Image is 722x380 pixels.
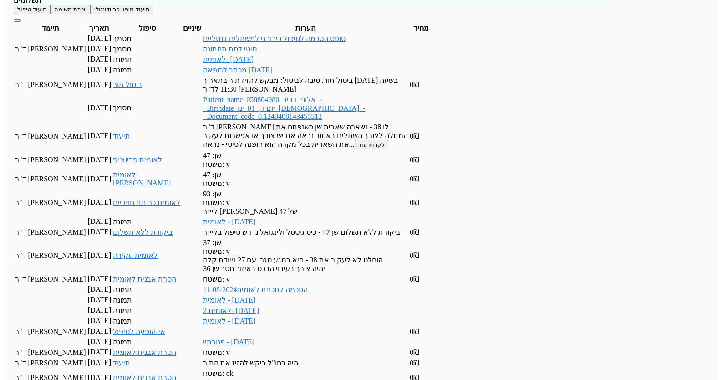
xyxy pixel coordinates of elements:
span: [DATE] [88,55,112,63]
a: לאומית- [DATE] [203,56,254,63]
a: מכתב לרופאה [DATE] [203,66,272,74]
span: [DATE] [88,156,112,164]
a: ביטול תור [113,81,142,88]
div: ד"ר [PERSON_NAME] [15,45,86,53]
span: לקרוא עוד [358,141,385,148]
span: [DATE] [88,217,112,225]
span: [DATE] [88,275,112,282]
div: ד"ר [PERSON_NAME] [15,80,86,89]
div: ד"ר [PERSON_NAME] [15,251,86,260]
a: לאומית - [DATE] [203,218,255,226]
span: משטח: v [203,349,229,356]
span: 0₪ [410,81,419,88]
span: [DATE] [88,306,112,314]
th: הערות [203,23,408,33]
span: תיעוד מיפוי פריודונטלי [94,6,149,13]
span: [DATE] [88,252,112,259]
div: ד"ר [PERSON_NAME] [15,348,86,357]
span: 0₪ [410,349,419,356]
a: לאומית עקירה [113,252,158,259]
a: לאומית - [DATE] [203,296,255,304]
span: שן: 47 משטח: v [203,171,229,187]
span: 0₪ [410,156,419,164]
span: [DATE] [88,34,112,42]
span: [DATE] [88,338,112,345]
button: תיעוד מיפוי פריודונטלי [91,5,153,14]
span: [DATE] [88,228,112,236]
a: Patient_name_058804980_אלוני_דביר_-_Birthdate_יום ד,_01_ינו_[DEMOGRAPHIC_DATA]_-_Document_code_0.... [203,96,365,120]
span: מסמך [113,104,132,112]
span: [DATE] [88,81,112,88]
button: יצירת משימה [51,5,91,14]
span: [DATE] [88,327,112,335]
span: [DATE] [88,348,112,356]
span: תמונה [113,307,132,314]
span: [DATE] [88,66,112,73]
span: שן: 93 משטח: v לייזר [PERSON_NAME] של 47 [203,190,297,215]
a: לאומית 2- [DATE] [203,307,259,314]
a: לאומית כריתת חניכיים [113,199,180,206]
a: הסרת אבנית לאומית [113,275,176,283]
th: שיניים [183,23,202,33]
th: תאריך [87,23,112,33]
span: שן: 47 משטח: v [203,152,229,168]
div: ד"ר [PERSON_NAME] [15,228,86,236]
a: ביקורת ללא תשלום [113,228,173,236]
span: מסמך [113,45,132,53]
span: תמונה [113,66,132,74]
th: טיפול [112,23,182,33]
span: תמונה [113,286,132,293]
span: [DATE] [88,198,112,206]
span: תמונה [113,317,132,325]
span: משטח: v [203,275,229,283]
span: [DATE] [88,359,112,366]
span: יצירת משימה [54,6,87,13]
span: תיעוד טיפול [17,6,47,13]
span: [DATE] [88,317,112,324]
span: [DATE] [88,132,112,139]
button: תיעוד טיפול [14,5,51,14]
th: מחיר [409,23,433,33]
span: 0₪ [410,228,419,236]
button: לקרוא עוד [355,140,389,149]
span: תמונה [113,218,132,226]
span: תמונה [113,338,132,346]
span: מסמך [113,35,132,42]
a: לאומית [PERSON_NAME] [113,171,171,187]
span: שן: 37 משטח: v הוחלט לא לעקור את 38 - היא במגע סגרי עם 27 נייודת קלה יהיה צורך בעיבוי הרכס באיזור... [203,239,382,272]
span: 0₪ [410,359,419,367]
a: פנורמיי - [DATE] [203,338,254,346]
div: ד"ר [PERSON_NAME] [15,155,86,164]
a: טופס הסכמה לטיפול כירורגי למשתלים דנטליים [203,35,346,42]
div: ד"ר [PERSON_NAME] [15,327,86,336]
span: 0₪ [410,199,419,206]
span: 0₪ [410,275,419,283]
div: ד"ר [PERSON_NAME] [15,198,86,207]
div: ד"ר [PERSON_NAME] [15,359,86,367]
span: [DATE] [88,296,112,303]
th: תיעוד [15,23,86,33]
a: 11-08-2024הסכמה לתכנית לאומית [203,286,308,293]
a: סיטי לסת תחתונה [203,45,257,53]
span: היה בחו"ל ביקש להזיז את התור [203,359,298,367]
div: ד"ר [PERSON_NAME] [15,175,86,183]
span: 0₪ [410,328,419,335]
a: תיעוד [113,132,130,140]
span: 0₪ [410,175,419,183]
span: תמונה [113,296,132,304]
span: 0₪ [410,252,419,259]
a: לאומית פריוצ'יפ [113,156,162,164]
span: תמונה [113,56,132,63]
a: תיעוד [113,359,130,367]
div: ד"ר [PERSON_NAME] [15,132,86,140]
span: ביקורת ללא תשלום שן 47 - כיס גיסטל ולינגואל נדרש טיפול בלייזר [203,228,400,236]
a: לאומית - [DATE] [203,317,255,325]
span: 0₪ [410,132,419,140]
span: [DATE] [88,45,112,52]
a: אי-הופעה לטיפול [113,328,165,335]
span: [DATE] [88,104,112,112]
span: ד"ר [PERSON_NAME] לו 38 - נשארה שארית שן כשנפתח את המתלה לצורך השתלים באיזור נראה אם יש צורך או א... [203,123,408,148]
div: ד"ר [PERSON_NAME] [15,275,86,283]
span: [DATE] [88,175,112,183]
span: ביטול תור. סיבה לביטול: מבקש להזיז תור בתאריך [DATE] בשעה 11:30 לד"ר [PERSON_NAME] [203,77,398,93]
